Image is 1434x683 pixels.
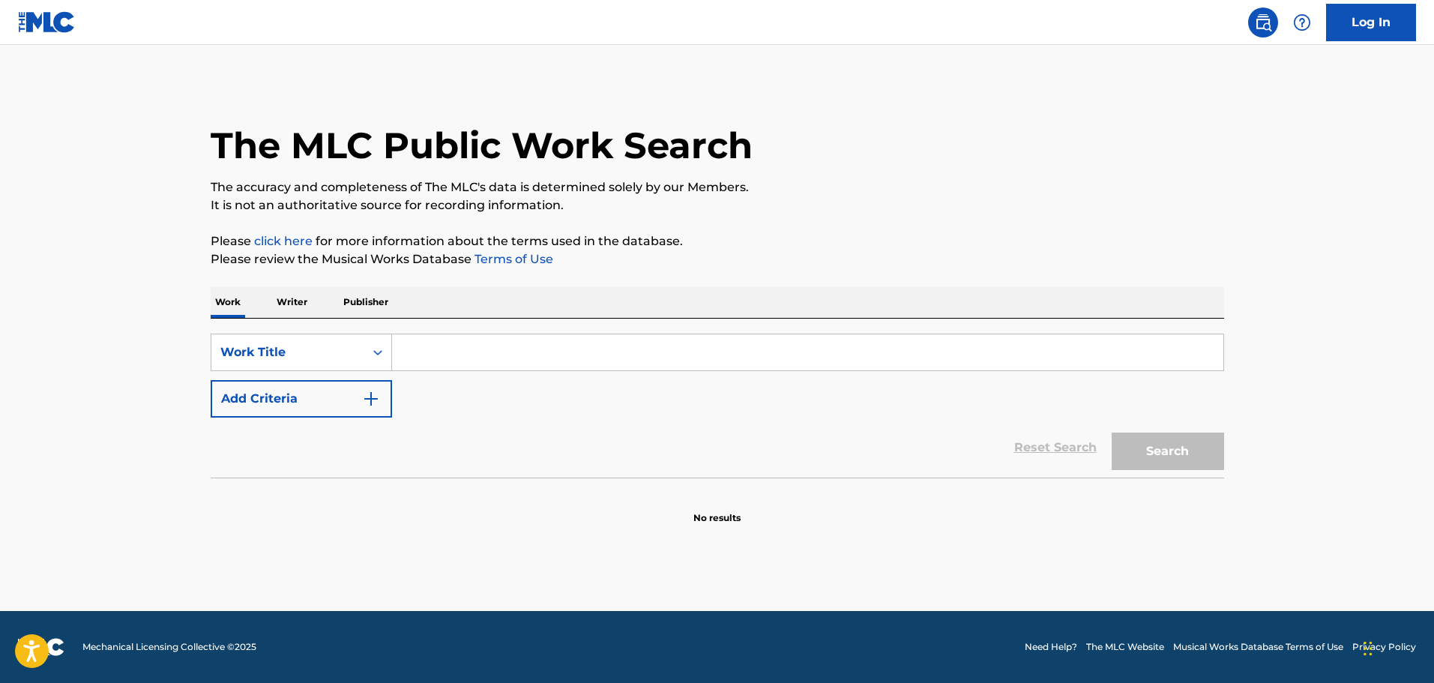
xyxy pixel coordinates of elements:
[211,196,1224,214] p: It is not an authoritative source for recording information.
[362,390,380,408] img: 9d2ae6d4665cec9f34b9.svg
[211,178,1224,196] p: The accuracy and completeness of The MLC's data is determined solely by our Members.
[220,343,355,361] div: Work Title
[82,640,256,654] span: Mechanical Licensing Collective © 2025
[1248,7,1278,37] a: Public Search
[1359,611,1434,683] iframe: Chat Widget
[1254,13,1272,31] img: search
[1352,640,1416,654] a: Privacy Policy
[211,123,753,168] h1: The MLC Public Work Search
[1287,7,1317,37] div: Help
[211,250,1224,268] p: Please review the Musical Works Database
[18,11,76,33] img: MLC Logo
[211,380,392,418] button: Add Criteria
[254,234,313,248] a: click here
[1326,4,1416,41] a: Log In
[1025,640,1077,654] a: Need Help?
[1293,13,1311,31] img: help
[211,232,1224,250] p: Please for more information about the terms used in the database.
[272,286,312,318] p: Writer
[472,252,553,266] a: Terms of Use
[693,493,741,525] p: No results
[211,334,1224,478] form: Search Form
[1364,626,1373,671] div: Drag
[1173,640,1343,654] a: Musical Works Database Terms of Use
[18,638,64,656] img: logo
[1086,640,1164,654] a: The MLC Website
[339,286,393,318] p: Publisher
[211,286,245,318] p: Work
